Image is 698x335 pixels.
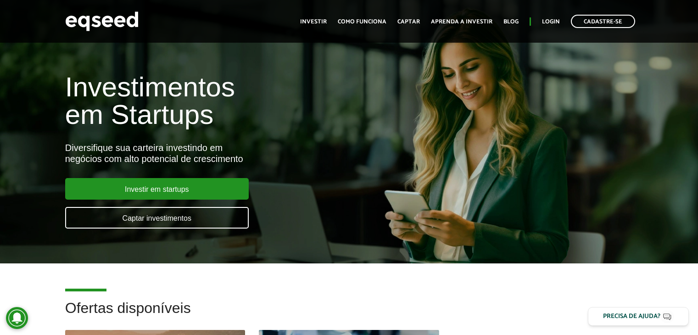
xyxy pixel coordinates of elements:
[65,73,401,128] h1: Investimentos em Startups
[542,19,560,25] a: Login
[65,142,401,164] div: Diversifique sua carteira investindo em negócios com alto potencial de crescimento
[65,300,633,330] h2: Ofertas disponíveis
[397,19,420,25] a: Captar
[300,19,327,25] a: Investir
[65,9,139,33] img: EqSeed
[571,15,635,28] a: Cadastre-se
[65,178,249,200] a: Investir em startups
[338,19,386,25] a: Como funciona
[503,19,519,25] a: Blog
[431,19,492,25] a: Aprenda a investir
[65,207,249,229] a: Captar investimentos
